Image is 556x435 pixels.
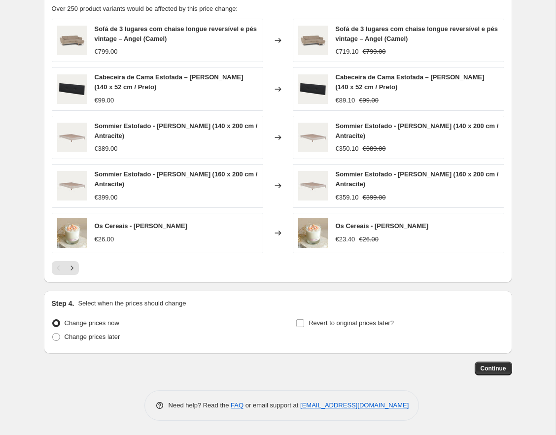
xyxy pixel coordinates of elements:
img: ANGEL_84a82b9a-9c2c-44ab-9242-8bff18f7b31d_80x.jpg [298,26,328,55]
span: Sofá de 3 lugares com chaise longue reversível e pés vintage – Angel (Camel) [336,25,498,42]
h2: Step 4. [52,299,74,308]
span: Os Cereais - [PERSON_NAME] [95,222,188,230]
span: Os Cereais - [PERSON_NAME] [336,222,429,230]
div: €389.00 [95,144,118,154]
span: Sofá de 3 lugares com chaise longue reversível e pés vintage – Angel (Camel) [95,25,257,42]
span: Change prices now [65,319,119,327]
div: €89.10 [336,96,355,105]
button: Next [65,261,79,275]
a: FAQ [231,402,243,409]
span: Cabeceira de Cama Estofada – [PERSON_NAME] (140 x 52 cm / Preto) [95,73,243,91]
span: Change prices later [65,333,120,340]
img: JAVIER_BEIGE_80x.jpg [298,171,328,201]
div: €799.00 [95,47,118,57]
span: Sommier Estofado - [PERSON_NAME] (160 x 200 cm / Antracite) [95,170,258,188]
span: Sommier Estofado - [PERSON_NAME] (140 x 200 cm / Antracite) [336,122,499,139]
div: €99.00 [95,96,114,105]
strike: €799.00 [363,47,386,57]
strike: €389.00 [363,144,386,154]
span: Sommier Estofado - [PERSON_NAME] (160 x 200 cm / Antracite) [336,170,499,188]
img: JAVIER_BEIGE_80x.jpg [57,171,87,201]
span: Need help? Read the [169,402,231,409]
div: €719.10 [336,47,359,57]
div: €399.00 [95,193,118,202]
img: JAVIER_BEIGE_80x.jpg [298,123,328,152]
p: Select when the prices should change [78,299,186,308]
span: or email support at [243,402,300,409]
button: Continue [475,362,512,375]
strike: €26.00 [359,234,379,244]
img: JAVIER_BEIGE_80x.jpg [57,123,87,152]
img: a501819d6fd3346217874e351116f67f2bf730c5872a390ed59c71842eb7d9d9_7acf0583-e809-42ff-acb9-13e629e7... [57,218,87,248]
div: €350.10 [336,144,359,154]
strike: €99.00 [359,96,379,105]
nav: Pagination [52,261,79,275]
a: [EMAIL_ADDRESS][DOMAIN_NAME] [300,402,409,409]
div: €359.10 [336,193,359,202]
span: Sommier Estofado - [PERSON_NAME] (140 x 200 cm / Antracite) [95,122,258,139]
img: LISA_BLACK_80x.jpg [298,74,328,104]
div: €26.00 [95,234,114,244]
span: Cabeceira de Cama Estofada – [PERSON_NAME] (140 x 52 cm / Preto) [336,73,485,91]
span: Continue [481,365,506,372]
strike: €399.00 [363,193,386,202]
div: €23.40 [336,234,355,244]
span: Revert to original prices later? [309,319,394,327]
span: Over 250 product variants would be affected by this price change: [52,5,238,12]
img: ANGEL_84a82b9a-9c2c-44ab-9242-8bff18f7b31d_80x.jpg [57,26,87,55]
img: LISA_BLACK_80x.jpg [57,74,87,104]
img: a501819d6fd3346217874e351116f67f2bf730c5872a390ed59c71842eb7d9d9_7acf0583-e809-42ff-acb9-13e629e7... [298,218,328,248]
